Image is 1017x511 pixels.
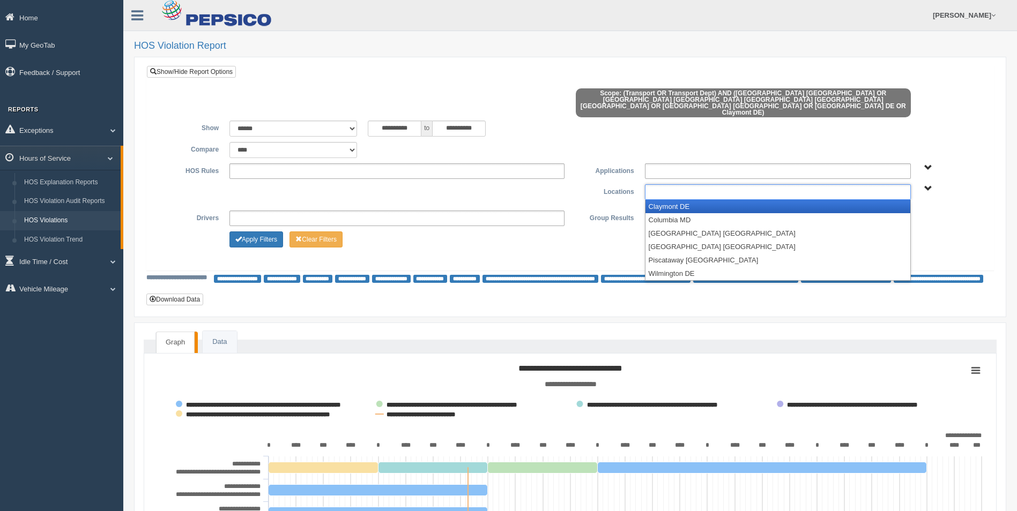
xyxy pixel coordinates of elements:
[147,66,236,78] a: Show/Hide Report Options
[289,231,343,247] button: Change Filter Options
[19,192,121,211] a: HOS Violation Audit Reports
[576,88,911,117] span: Scope: (Transport OR Transport Dept) AND ([GEOGRAPHIC_DATA] [GEOGRAPHIC_DATA] OR [GEOGRAPHIC_DATA...
[570,163,639,176] label: Applications
[19,211,121,230] a: HOS Violations
[229,231,283,247] button: Change Filter Options
[19,173,121,192] a: HOS Explanation Reports
[645,213,910,227] li: Columbia MD
[156,332,195,353] a: Graph
[146,294,203,305] button: Download Data
[134,41,1006,51] h2: HOS Violation Report
[645,240,910,253] li: [GEOGRAPHIC_DATA] [GEOGRAPHIC_DATA]
[19,230,121,250] a: HOS Violation Trend
[645,200,910,213] li: Claymont DE
[155,211,224,223] label: Drivers
[155,163,224,176] label: HOS Rules
[645,227,910,240] li: [GEOGRAPHIC_DATA] [GEOGRAPHIC_DATA]
[155,121,224,133] label: Show
[645,253,910,267] li: Piscataway [GEOGRAPHIC_DATA]
[570,211,639,223] label: Group Results
[203,331,236,353] a: Data
[570,184,640,197] label: Locations
[645,267,910,280] li: Wilmington DE
[421,121,432,137] span: to
[155,142,224,155] label: Compare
